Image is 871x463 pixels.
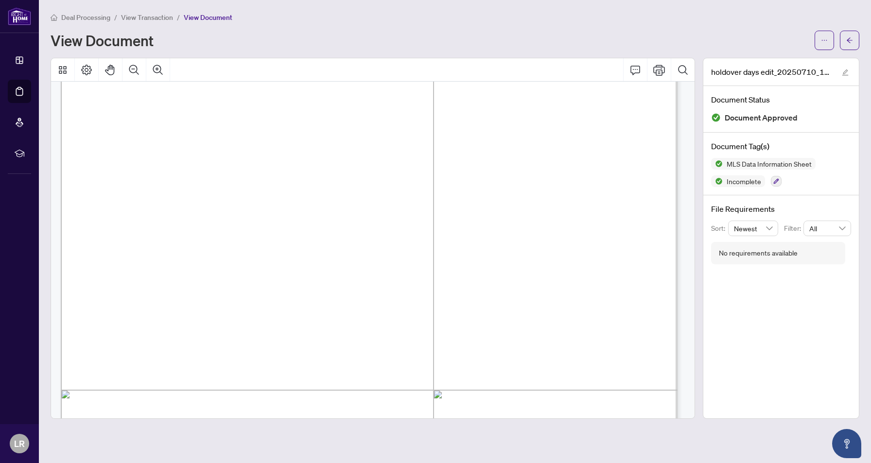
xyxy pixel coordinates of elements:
[711,94,851,105] h4: Document Status
[8,7,31,25] img: logo
[711,175,723,187] img: Status Icon
[114,12,117,23] li: /
[821,37,828,44] span: ellipsis
[842,69,849,76] span: edit
[784,223,803,234] p: Filter:
[734,221,773,236] span: Newest
[61,13,110,22] span: Deal Processing
[711,113,721,122] img: Document Status
[51,33,154,48] h1: View Document
[832,429,861,458] button: Open asap
[121,13,173,22] span: View Transaction
[711,140,851,152] h4: Document Tag(s)
[711,203,851,215] h4: File Requirements
[846,37,853,44] span: arrow-left
[809,221,845,236] span: All
[719,248,798,258] div: No requirements available
[723,178,765,185] span: Incomplete
[711,158,723,170] img: Status Icon
[177,12,180,23] li: /
[14,437,25,450] span: LR
[51,14,57,21] span: home
[725,111,798,124] span: Document Approved
[711,66,833,78] span: holdover days edit_20250710_190614.pdf
[711,223,728,234] p: Sort:
[184,13,232,22] span: View Document
[723,160,816,167] span: MLS Data Information Sheet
